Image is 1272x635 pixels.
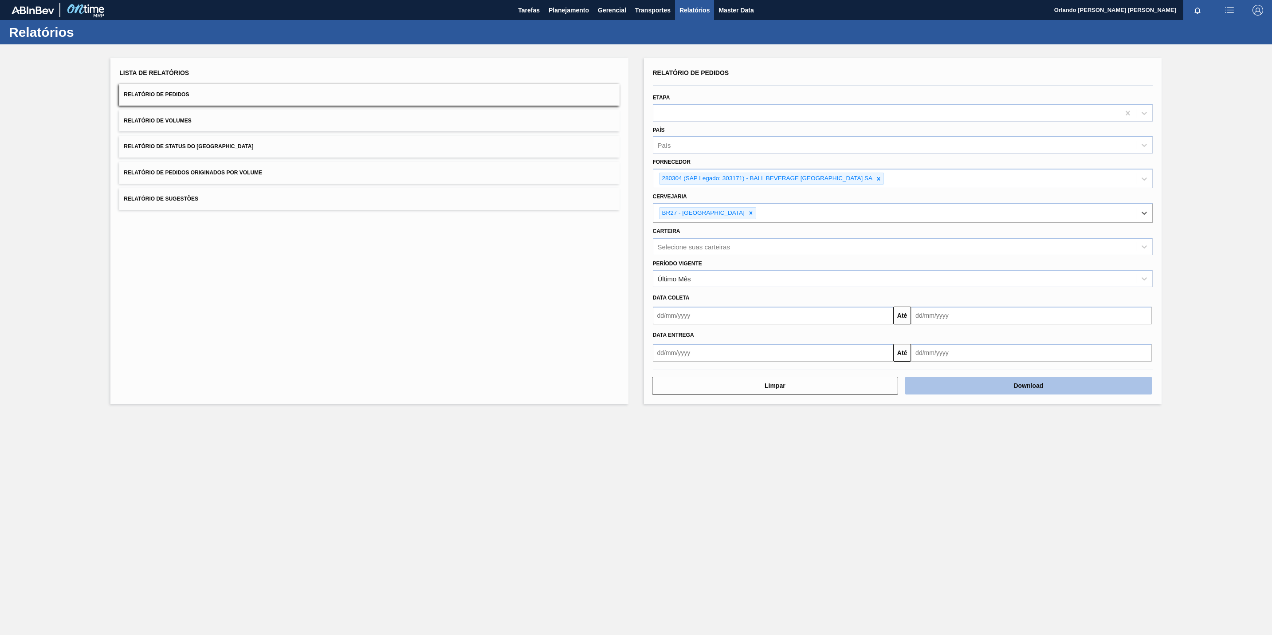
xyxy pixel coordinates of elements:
button: Relatório de Status do [GEOGRAPHIC_DATA] [119,136,619,158]
button: Limpar [652,377,899,394]
span: Data entrega [653,332,694,338]
input: dd/mm/yyyy [911,307,1152,324]
label: País [653,127,665,133]
button: Relatório de Volumes [119,110,619,132]
img: Logout [1252,5,1263,16]
div: Último Mês [658,275,691,283]
span: Relatório de Pedidos [124,91,189,98]
label: Carteira [653,228,680,234]
span: Relatório de Volumes [124,118,191,124]
span: Planejamento [549,5,589,16]
button: Notificações [1183,4,1212,16]
img: TNhmsLtSVTkK8tSr43FrP2fwEKptu5GPRR3wAAAABJRU5ErkJggg== [12,6,54,14]
div: 280304 (SAP Legado: 303171) - BALL BEVERAGE [GEOGRAPHIC_DATA] SA [660,173,874,184]
div: País [658,142,671,149]
input: dd/mm/yyyy [911,344,1152,362]
h1: Relatórios [9,27,166,37]
span: Data coleta [653,295,690,301]
span: Relatório de Pedidos [653,69,729,76]
button: Relatório de Pedidos Originados por Volume [119,162,619,184]
label: Período Vigente [653,260,702,267]
span: Gerencial [598,5,626,16]
span: Tarefas [518,5,540,16]
span: Master Data [718,5,754,16]
button: Relatório de Sugestões [119,188,619,210]
input: dd/mm/yyyy [653,344,894,362]
div: Selecione suas carteiras [658,243,730,250]
div: BR27 - [GEOGRAPHIC_DATA] [660,208,746,219]
span: Transportes [635,5,671,16]
label: Cervejaria [653,193,687,200]
button: Download [905,377,1152,394]
span: Lista de Relatórios [119,69,189,76]
input: dd/mm/yyyy [653,307,894,324]
label: Etapa [653,95,670,101]
span: Relatório de Status do [GEOGRAPHIC_DATA] [124,143,253,150]
button: Até [893,307,911,324]
span: Relatório de Pedidos Originados por Volume [124,170,262,176]
button: Relatório de Pedidos [119,84,619,106]
span: Relatórios [679,5,710,16]
button: Até [893,344,911,362]
span: Relatório de Sugestões [124,196,198,202]
label: Fornecedor [653,159,691,165]
img: userActions [1224,5,1235,16]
